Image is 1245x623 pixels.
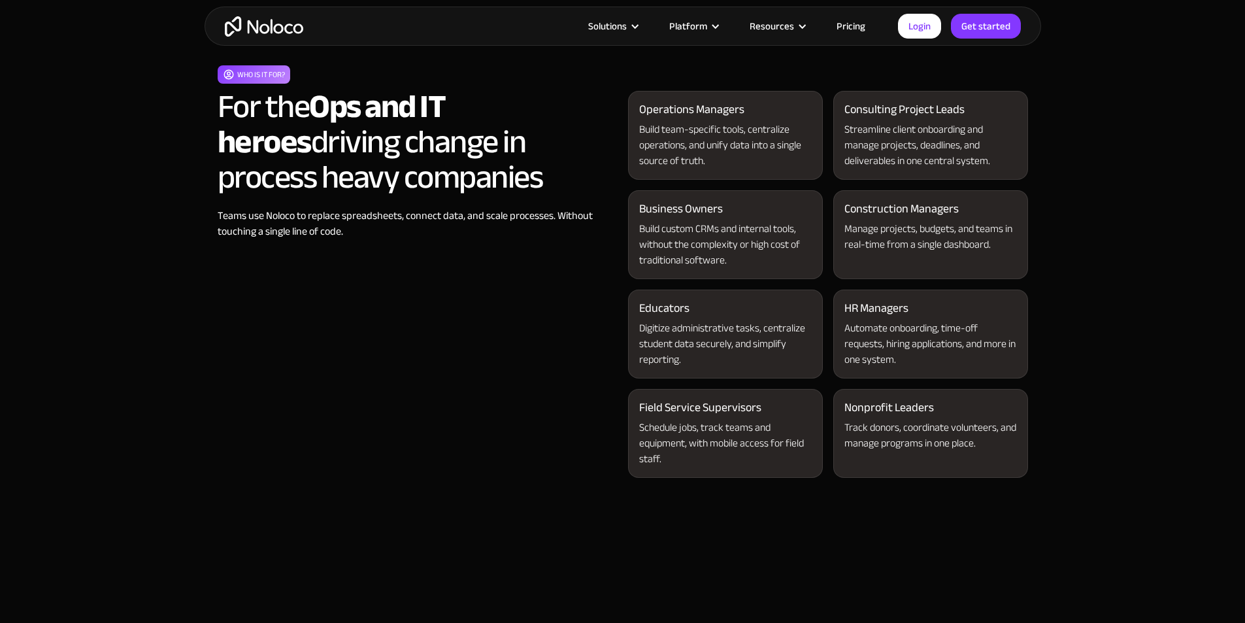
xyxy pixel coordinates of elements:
div: Build team-specific tools, centralize operations, and unify data into a single source of truth. [639,122,812,169]
div: Streamline client onboarding and manage projects, deadlines, and deliverables in one central system. [844,122,1017,169]
a: Login [898,14,941,39]
div: Manage projects, budgets, and teams in real-time from a single dashboard. [844,221,1017,252]
a: Get started [951,14,1021,39]
div: Platform [653,18,733,35]
div: Consulting Project Leads [844,102,965,118]
div: Field Service Supervisors [639,400,761,416]
div: Who is it for? [237,67,285,82]
a: home [225,16,303,37]
strong: Ops and IT heroes [218,76,446,173]
div: Teams use Noloco to replace spreadsheets, connect data, and scale processes. Without touching a s... [218,208,618,239]
div: Schedule jobs, track teams and equipment, with mobile access for field staff. [639,420,812,467]
div: Nonprofit Leaders [844,400,934,416]
div: Automate onboarding, time-off requests, hiring applications, and more in one system. [844,320,1017,367]
a: Pricing [820,18,882,35]
div: Business Owners [639,201,723,217]
div: Educators [639,301,689,316]
div: Track donors, coordinate volunteers, and manage programs in one place. [844,420,1017,451]
div: Platform [669,18,707,35]
div: Resources [750,18,794,35]
div: Solutions [572,18,653,35]
div: Build custom CRMs and internal tools, without the complexity or high cost of traditional software. [639,221,812,268]
div: Operations Managers [639,102,744,118]
div: Digitize administrative tasks, centralize student data securely, and simplify reporting. [639,320,812,367]
div: HR Managers [844,301,908,316]
div: Solutions [588,18,627,35]
h2: For the driving change in process heavy companies [218,89,618,195]
div: Construction Managers [844,201,959,217]
div: Resources [733,18,820,35]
